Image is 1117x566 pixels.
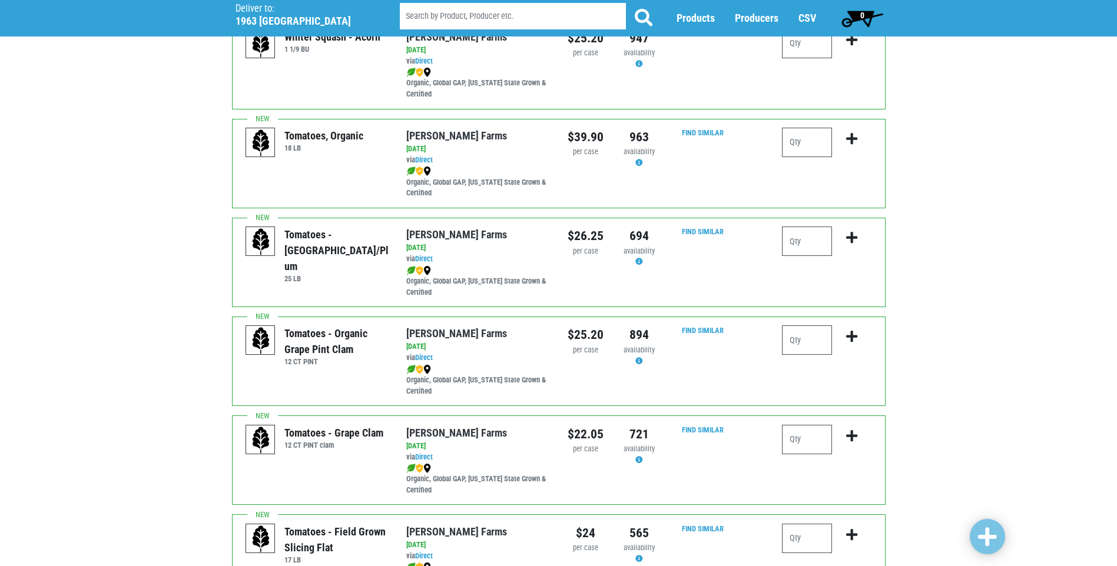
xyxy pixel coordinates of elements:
[406,242,549,254] div: [DATE]
[416,464,423,473] img: safety-e55c860ca8c00a9c171001a62a92dabd.png
[406,31,507,43] a: [PERSON_NAME] Farms
[284,227,389,274] div: Tomatoes - [GEOGRAPHIC_DATA]/Plum
[284,45,380,54] h6: 1 1/9 BU
[682,326,724,335] a: Find Similar
[415,254,433,263] a: Direct
[416,167,423,176] img: safety-e55c860ca8c00a9c171001a62a92dabd.png
[415,353,433,362] a: Direct
[416,266,423,275] img: safety-e55c860ca8c00a9c171001a62a92dabd.png
[246,524,276,554] img: placeholder-variety-43d6402dacf2d531de610a020419775a.svg
[423,365,431,374] img: map_marker-0e94453035b3232a4d21701695807de9.png
[735,12,778,25] a: Producers
[782,29,832,58] input: Qty
[677,12,715,25] a: Products
[416,68,423,77] img: safety-e55c860ca8c00a9c171001a62a92dabd.png
[246,326,276,355] img: placeholder-variety-43d6402dacf2d531de610a020419775a.svg
[568,147,604,158] div: per case
[406,551,549,562] div: via
[860,11,864,20] span: 0
[682,29,724,38] a: Find Similar
[682,524,724,533] a: Find Similar
[284,425,383,441] div: Tomatoes - Grape Clam
[406,462,549,496] div: Organic, Global GAP, [US_STATE] State Grown & Certified
[568,524,604,542] div: $24
[406,254,549,265] div: via
[406,155,549,166] div: via
[406,464,416,473] img: leaf-e5c59151409436ccce96b2ca1b28e03c.png
[568,325,604,344] div: $25.20
[284,555,389,564] h6: 17 LB
[423,464,431,473] img: map_marker-0e94453035b3232a4d21701695807de9.png
[568,542,604,554] div: per case
[236,3,370,15] p: Deliver to:
[400,4,626,30] input: Search by Product, Producer etc.
[284,441,383,450] h6: 12 CT PINT clam
[406,228,507,241] a: [PERSON_NAME] Farms
[624,444,655,453] span: availability
[406,327,507,339] a: [PERSON_NAME] Farms
[406,540,549,551] div: [DATE]
[246,227,276,257] img: placeholder-variety-43d6402dacf2d531de610a020419775a.svg
[406,365,416,374] img: leaf-e5c59151409436ccce96b2ca1b28e03c.png
[406,129,507,142] a: [PERSON_NAME] Farms
[406,45,549,56] div: [DATE]
[406,427,507,439] a: [PERSON_NAME] Farms
[284,144,363,152] h6: 18 LB
[246,425,276,455] img: placeholder-variety-43d6402dacf2d531de610a020419775a.svg
[682,227,724,236] a: Find Similar
[415,56,433,65] a: Direct
[568,128,604,147] div: $39.90
[782,325,832,355] input: Qty
[406,352,549,364] div: via
[406,266,416,275] img: leaf-e5c59151409436ccce96b2ca1b28e03c.png
[568,345,604,356] div: per case
[624,543,655,552] span: availability
[621,524,657,542] div: 565
[406,144,549,155] div: [DATE]
[682,425,724,434] a: Find Similar
[423,167,431,176] img: map_marker-0e94453035b3232a4d21701695807de9.png
[568,444,604,455] div: per case
[798,12,816,25] a: CSV
[568,227,604,245] div: $26.25
[836,6,889,30] a: 0
[782,227,832,256] input: Qty
[284,357,389,366] h6: 12 CT PINT
[406,167,416,176] img: leaf-e5c59151409436ccce96b2ca1b28e03c.png
[406,166,549,199] div: Organic, Global GAP, [US_STATE] State Grown & Certified
[406,441,549,452] div: [DATE]
[568,425,604,444] div: $22.05
[415,452,433,461] a: Direct
[284,274,389,283] h6: 25 LB
[624,247,655,255] span: availability
[423,68,431,77] img: map_marker-0e94453035b3232a4d21701695807de9.png
[406,68,416,77] img: leaf-e5c59151409436ccce96b2ca1b28e03c.png
[406,56,549,67] div: via
[624,48,655,57] span: availability
[621,425,657,444] div: 721
[568,48,604,59] div: per case
[682,128,724,137] a: Find Similar
[624,147,655,156] span: availability
[406,66,549,100] div: Organic, Global GAP, [US_STATE] State Grown & Certified
[568,246,604,257] div: per case
[621,128,657,147] div: 963
[406,525,507,538] a: [PERSON_NAME] Farms
[406,452,549,463] div: via
[415,155,433,164] a: Direct
[415,551,433,560] a: Direct
[236,15,370,28] h5: 1963 [GEOGRAPHIC_DATA]
[406,265,549,298] div: Organic, Global GAP, [US_STATE] State Grown & Certified
[406,364,549,397] div: Organic, Global GAP, [US_STATE] State Grown & Certified
[782,128,832,157] input: Qty
[568,29,604,48] div: $25.20
[782,524,832,553] input: Qty
[624,345,655,354] span: availability
[782,425,832,454] input: Qty
[423,266,431,275] img: map_marker-0e94453035b3232a4d21701695807de9.png
[621,325,657,344] div: 894
[284,325,389,357] div: Tomatoes - Organic Grape Pint Clam
[621,29,657,48] div: 947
